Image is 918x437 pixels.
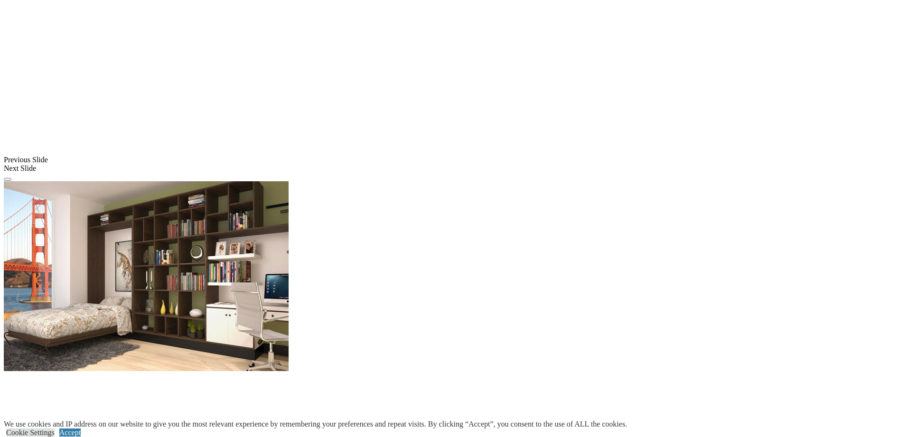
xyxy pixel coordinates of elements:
[4,181,289,371] img: Banner for mobile view
[59,428,81,437] a: Accept
[4,420,627,428] div: We use cookies and IP address on our website to give you the most relevant experience by remember...
[4,164,914,173] div: Next Slide
[6,428,55,437] a: Cookie Settings
[4,156,914,164] div: Previous Slide
[4,178,11,181] button: Click here to pause slide show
